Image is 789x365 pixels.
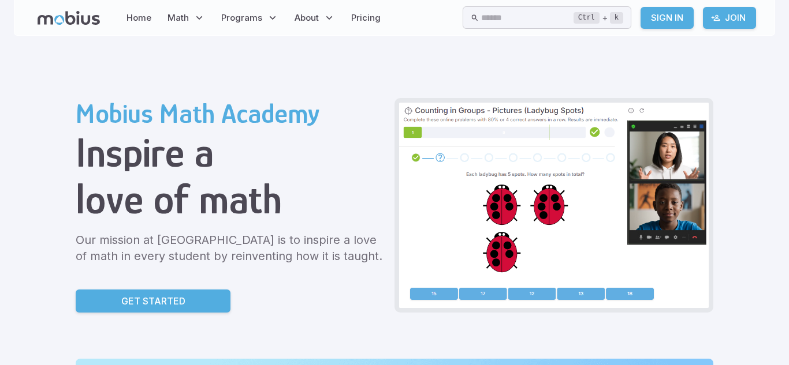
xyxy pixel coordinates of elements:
div: + [574,11,623,25]
span: Programs [221,12,262,24]
kbd: Ctrl [574,12,600,24]
a: Home [123,5,155,31]
p: Our mission at [GEOGRAPHIC_DATA] is to inspire a love of math in every student by reinventing how... [76,232,385,264]
span: Math [168,12,189,24]
p: Get Started [121,294,185,308]
h2: Mobius Math Academy [76,98,385,129]
kbd: k [610,12,623,24]
span: About [295,12,319,24]
a: Sign In [641,7,694,29]
h1: love of math [76,176,385,223]
img: Grade 2 Class [399,103,709,308]
h1: Inspire a [76,129,385,176]
a: Pricing [348,5,384,31]
a: Join [703,7,756,29]
a: Get Started [76,289,230,313]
